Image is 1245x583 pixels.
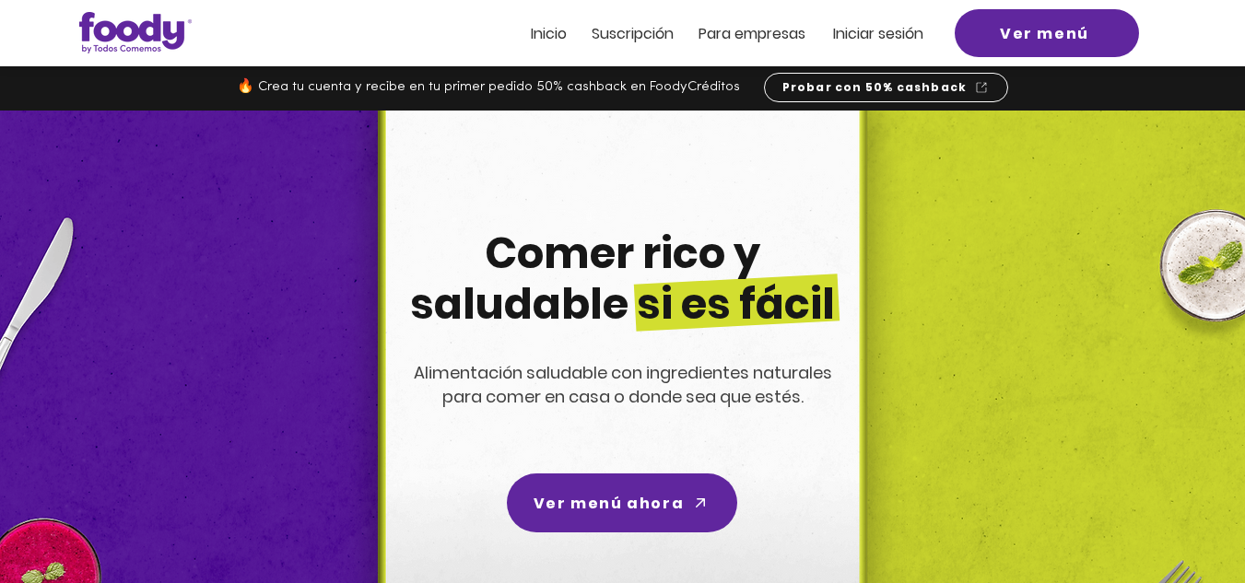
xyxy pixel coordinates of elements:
a: Para empresas [699,26,805,41]
span: 🔥 Crea tu cuenta y recibe en tu primer pedido 50% cashback en FoodyCréditos [237,80,740,94]
a: Probar con 50% cashback [764,73,1008,102]
span: Ver menú ahora [534,492,684,515]
span: Iniciar sesión [833,23,923,44]
span: Suscripción [592,23,674,44]
a: Inicio [531,26,567,41]
span: Alimentación saludable con ingredientes naturales para comer en casa o donde sea que estés. [414,361,832,408]
img: Logo_Foody V2.0.0 (3).png [79,12,192,53]
a: Suscripción [592,26,674,41]
span: Ver menú [1000,22,1089,45]
iframe: Messagebird Livechat Widget [1138,476,1227,565]
a: Ver menú [955,9,1139,57]
span: Pa [699,23,716,44]
span: Inicio [531,23,567,44]
a: Iniciar sesión [833,26,923,41]
span: ra empresas [716,23,805,44]
span: Comer rico y saludable si es fácil [410,224,835,333]
span: Probar con 50% cashback [782,79,968,96]
a: Ver menú ahora [507,473,737,532]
